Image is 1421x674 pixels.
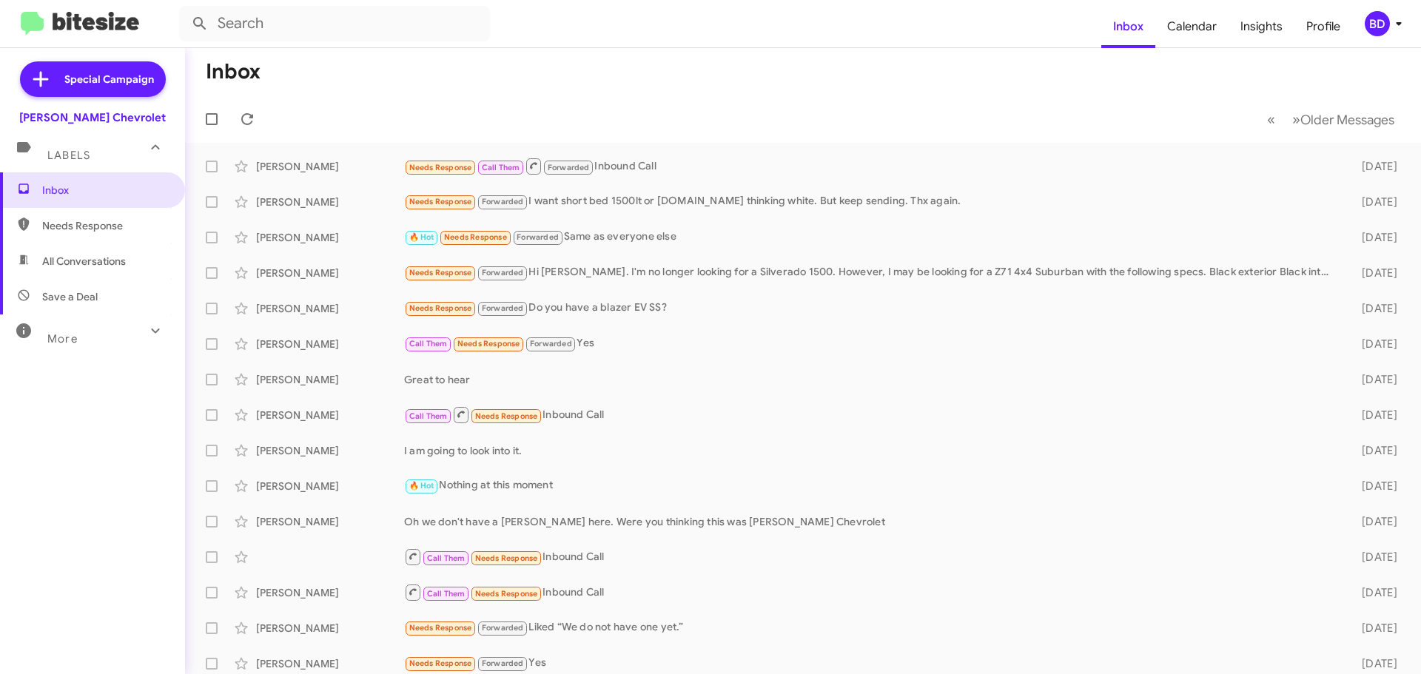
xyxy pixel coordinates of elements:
div: Nothing at this moment [404,477,1338,494]
span: 🔥 Hot [409,232,434,242]
span: Forwarded [478,195,527,209]
span: Needs Response [409,163,472,172]
div: I am going to look into it. [404,443,1338,458]
div: [PERSON_NAME] [256,479,404,493]
span: Needs Response [475,589,538,599]
span: Forwarded [478,657,527,671]
div: [PERSON_NAME] [256,159,404,174]
nav: Page navigation example [1259,104,1403,135]
span: Needs Response [444,232,507,242]
div: [PERSON_NAME] [256,585,404,600]
span: Labels [47,149,90,162]
span: More [47,332,78,346]
div: [DATE] [1338,550,1409,565]
div: [DATE] [1338,479,1409,493]
div: [PERSON_NAME] [256,514,404,529]
button: Next [1283,104,1403,135]
div: [DATE] [1338,408,1409,422]
div: I want short bed 1500lt or [DOMAIN_NAME] thinking white. But keep sending. Thx again. [404,193,1338,210]
span: « [1267,110,1275,129]
div: [DATE] [1338,266,1409,280]
span: Forwarded [478,302,527,316]
div: [DATE] [1338,372,1409,387]
div: [PERSON_NAME] Chevrolet [19,110,166,125]
span: » [1292,110,1300,129]
div: Same as everyone else [404,229,1338,246]
div: [PERSON_NAME] [256,443,404,458]
div: Inbound Call [404,405,1338,424]
span: Call Them [482,163,520,172]
a: Profile [1294,5,1352,48]
div: Liked “We do not have one yet.” [404,619,1338,636]
div: [DATE] [1338,159,1409,174]
div: [DATE] [1338,230,1409,245]
span: Needs Response [409,268,472,277]
span: Forwarded [514,231,562,245]
div: [DATE] [1338,443,1409,458]
span: Forwarded [544,161,593,175]
span: Needs Response [475,411,538,421]
div: Yes [404,335,1338,352]
div: [PERSON_NAME] [256,337,404,351]
span: Forwarded [478,266,527,280]
div: [PERSON_NAME] [256,372,404,387]
span: Call Them [409,411,448,421]
span: 🔥 Hot [409,481,434,491]
a: Insights [1229,5,1294,48]
div: [PERSON_NAME] [256,195,404,209]
div: Great to hear [404,372,1338,387]
div: [PERSON_NAME] [256,266,404,280]
span: Call Them [409,339,448,348]
div: [DATE] [1338,621,1409,636]
span: All Conversations [42,254,126,269]
div: [PERSON_NAME] [256,408,404,422]
span: Forwarded [478,621,527,636]
span: Call Them [427,553,466,563]
a: Calendar [1155,5,1229,48]
div: BD [1365,11,1390,36]
span: Special Campaign [64,72,154,87]
span: Needs Response [409,197,472,206]
div: [PERSON_NAME] [256,656,404,671]
span: Older Messages [1300,112,1394,128]
span: Needs Response [409,658,472,668]
h1: Inbox [206,60,261,84]
span: Needs Response [409,623,472,633]
input: Search [179,6,490,41]
button: BD [1352,11,1405,36]
div: Hi [PERSON_NAME]. I'm no longer looking for a Silverado 1500. However, I may be looking for a Z71... [404,264,1338,281]
div: [PERSON_NAME] [256,230,404,245]
span: Needs Response [409,303,472,313]
span: Needs Response [475,553,538,563]
span: Save a Deal [42,289,98,304]
div: Yes [404,655,1338,672]
div: Inbound Call [404,547,1338,566]
div: [DATE] [1338,656,1409,671]
div: [DATE] [1338,195,1409,209]
div: [PERSON_NAME] [256,301,404,316]
div: Oh we don't have a [PERSON_NAME] here. Were you thinking this was [PERSON_NAME] Chevrolet [404,514,1338,529]
div: Do you have a blazer EV SS? [404,300,1338,317]
div: [DATE] [1338,585,1409,600]
a: Special Campaign [20,61,166,97]
span: Needs Response [42,218,168,233]
button: Previous [1258,104,1284,135]
div: [DATE] [1338,337,1409,351]
div: [DATE] [1338,301,1409,316]
span: Call Them [427,589,466,599]
span: Forwarded [526,337,575,351]
div: [DATE] [1338,514,1409,529]
div: [PERSON_NAME] [256,621,404,636]
div: Inbound Call [404,583,1338,601]
div: Inbound Call [404,157,1338,175]
span: Inbox [42,183,168,198]
span: Needs Response [457,339,520,348]
a: Inbox [1101,5,1155,48]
